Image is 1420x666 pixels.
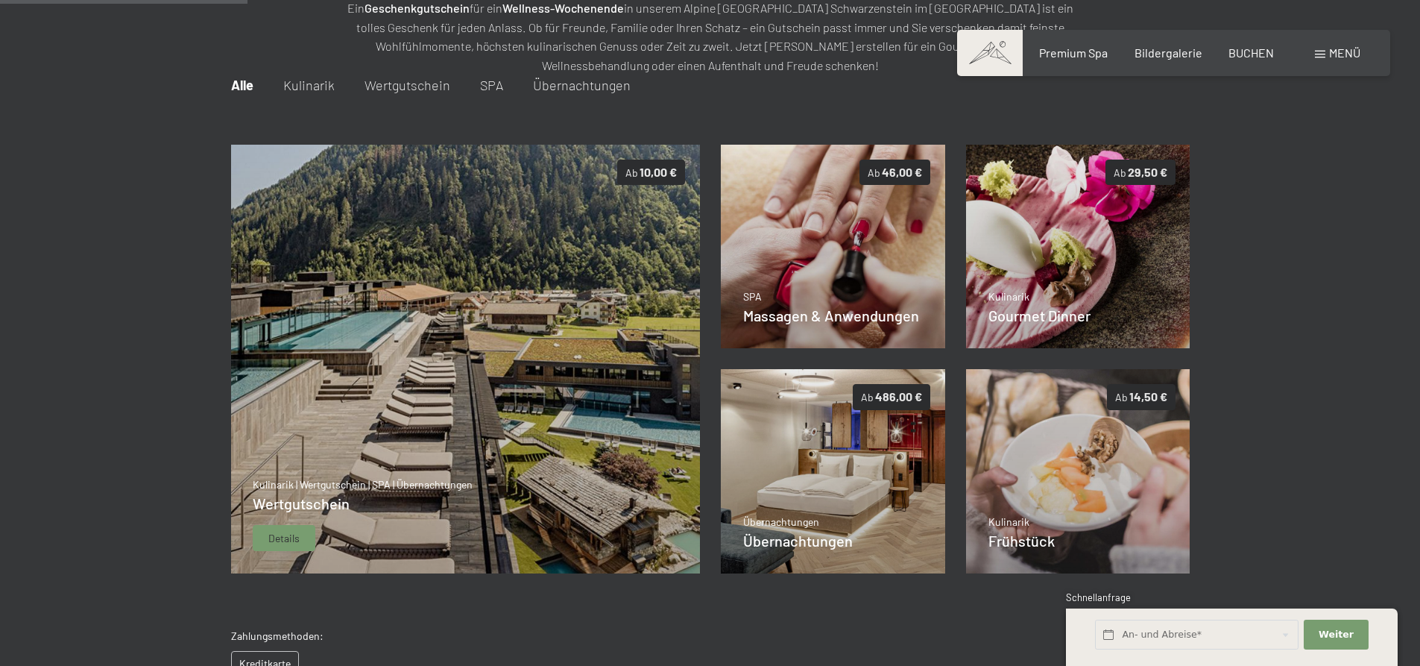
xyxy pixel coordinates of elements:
[1319,628,1354,641] span: Weiter
[1228,45,1274,60] a: BUCHEN
[1329,45,1360,60] span: Menü
[1066,591,1131,603] span: Schnellanfrage
[365,1,470,15] strong: Geschenkgutschein
[1304,620,1368,650] button: Weiter
[1039,45,1108,60] a: Premium Spa
[502,1,624,15] strong: Wellness-Wochenende
[1135,45,1202,60] a: Bildergalerie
